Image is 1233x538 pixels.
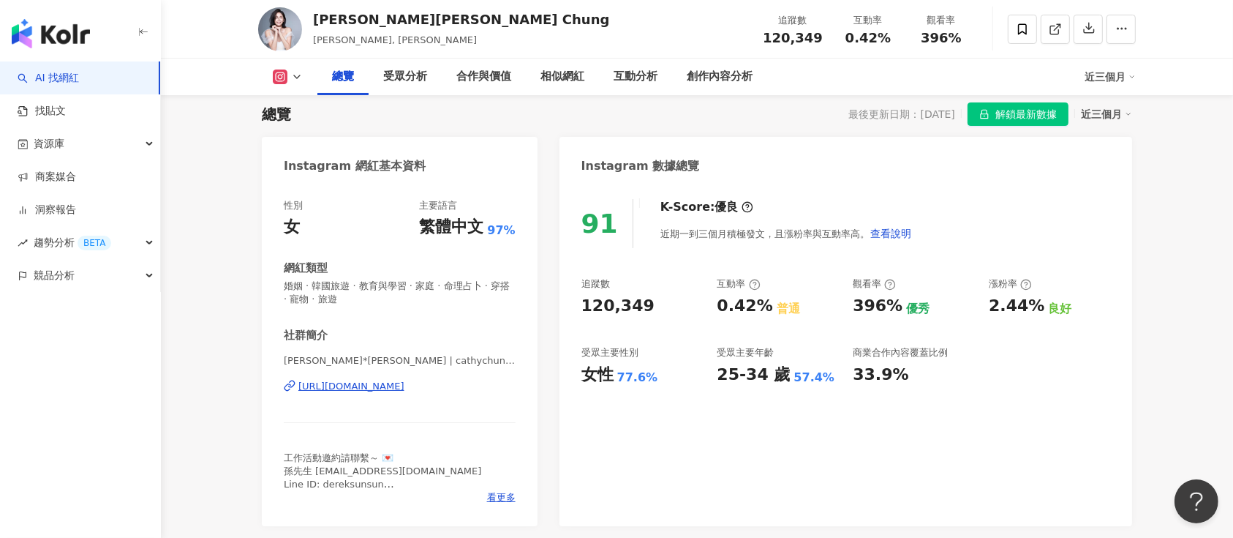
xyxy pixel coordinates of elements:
[581,364,614,386] div: 女性
[763,13,823,28] div: 追蹤數
[660,219,912,248] div: 近期一到三個月積極發文，且漲粉率與互動率高。
[18,170,76,184] a: 商案媒合
[419,199,457,212] div: 主要語言
[853,295,902,318] div: 396%
[313,34,477,45] span: [PERSON_NAME], [PERSON_NAME]
[284,280,516,306] span: 婚姻 · 韓國旅遊 · 教育與學習 · 家庭 · 命理占卜 · 穿搭 · 寵物 · 旅遊
[383,68,427,86] div: 受眾分析
[18,203,76,217] a: 洞察報告
[581,277,610,291] div: 追蹤數
[18,71,79,86] a: searchAI 找網紅
[717,346,774,359] div: 受眾主要年齡
[284,216,300,239] div: 女
[18,104,66,119] a: 找貼文
[313,10,609,29] div: [PERSON_NAME][PERSON_NAME] Chung
[1081,105,1132,124] div: 近三個月
[12,19,90,48] img: logo
[1174,479,1218,523] iframe: Help Scout Beacon - Open
[456,68,511,86] div: 合作與價值
[763,30,823,45] span: 120,349
[995,103,1057,127] span: 解鎖最新數據
[845,31,891,45] span: 0.42%
[581,346,638,359] div: 受眾主要性別
[853,364,908,386] div: 33.9%
[332,68,354,86] div: 總覽
[581,209,618,239] div: 91
[1085,65,1136,89] div: 近三個月
[18,238,28,248] span: rise
[717,364,790,386] div: 25-34 歲
[581,295,655,318] div: 120,349
[794,370,835,386] div: 57.4%
[540,68,584,86] div: 相似網紅
[284,354,516,367] span: [PERSON_NAME]*[PERSON_NAME] | cathychung_shinyi
[614,68,657,86] div: 互動分析
[284,380,516,393] a: [URL][DOMAIN_NAME]
[262,104,291,124] div: 總覽
[487,491,516,504] span: 看更多
[717,277,760,291] div: 互動率
[687,68,753,86] div: 創作內容分析
[870,219,912,248] button: 查看說明
[968,102,1068,126] button: 解鎖最新數據
[921,31,962,45] span: 396%
[1048,301,1071,317] div: 良好
[777,301,800,317] div: 普通
[284,158,426,174] div: Instagram 網紅基本資料
[617,370,658,386] div: 77.6%
[989,295,1044,318] div: 2.44%
[34,259,75,292] span: 競品分析
[853,346,948,359] div: 商業合作內容覆蓋比例
[840,13,896,28] div: 互動率
[870,228,911,239] span: 查看說明
[258,7,302,51] img: KOL Avatar
[34,226,111,259] span: 趨勢分析
[298,380,404,393] div: [URL][DOMAIN_NAME]
[906,301,930,317] div: 優秀
[989,277,1032,291] div: 漲粉率
[419,216,483,239] div: 繁體中文
[717,295,772,318] div: 0.42%
[284,199,303,212] div: 性別
[284,261,328,276] div: 網紅類型
[581,158,700,174] div: Instagram 數據總覽
[284,452,481,504] span: 工作活動邀約請聯繫～ 💌 孫先生 [EMAIL_ADDRESS][DOMAIN_NAME] Line ID: dereksunsun [PHONE_NUMBER]
[284,328,328,343] div: 社群簡介
[487,223,515,239] span: 97%
[979,109,989,119] span: lock
[78,236,111,250] div: BETA
[660,199,753,215] div: K-Score :
[34,127,64,160] span: 資源庫
[849,108,955,120] div: 最後更新日期：[DATE]
[853,277,896,291] div: 觀看率
[715,199,739,215] div: 優良
[913,13,969,28] div: 觀看率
